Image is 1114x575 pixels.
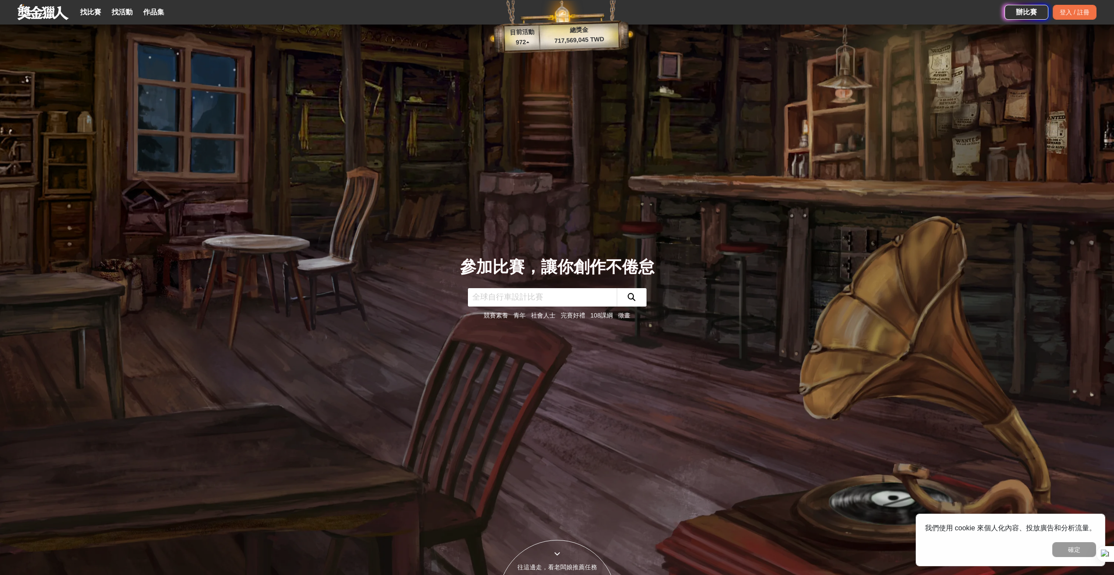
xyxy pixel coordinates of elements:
[460,255,654,279] div: 參加比賽，讓你創作不倦怠
[140,6,168,18] a: 作品集
[505,37,540,48] p: 972 ▴
[513,312,526,319] a: 青年
[561,312,585,319] a: 完賽好禮
[1053,5,1096,20] div: 登入 / 註冊
[925,524,1096,532] span: 我們使用 cookie 來個人化內容、投放廣告和分析流量。
[77,6,105,18] a: 找比賽
[618,312,630,319] a: 徵畫
[590,312,613,319] a: 108課綱
[468,288,617,307] input: 全球自行車設計比賽
[108,6,136,18] a: 找活動
[1052,542,1096,557] button: 確定
[539,24,618,36] p: 總獎金
[531,312,555,319] a: 社會人士
[504,27,540,38] p: 目前活動
[1005,5,1048,20] a: 辦比賽
[540,34,619,46] p: 717,569,045 TWD
[484,312,508,319] a: 競賽素養
[499,563,616,572] div: 往這邊走，看老闆娘推薦任務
